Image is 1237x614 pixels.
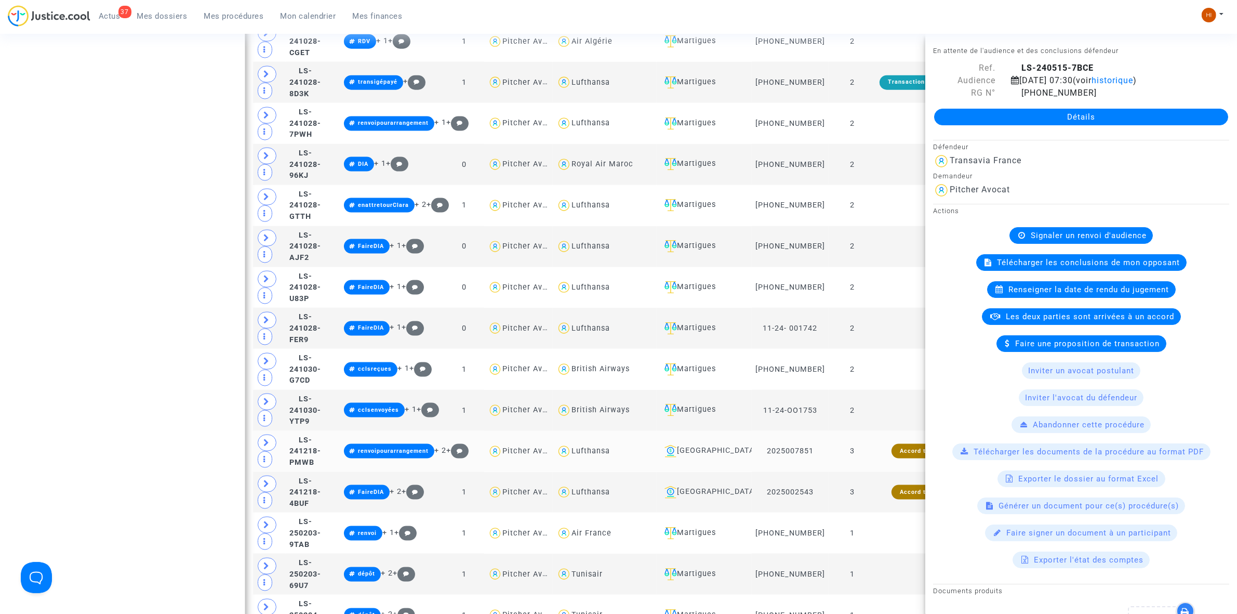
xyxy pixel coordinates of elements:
[829,431,876,472] td: 3
[444,226,484,267] td: 0
[829,62,876,103] td: 2
[488,444,503,459] img: icon-user.svg
[829,103,876,144] td: 2
[1021,63,1094,73] b: LS-240515-7BCE
[829,185,876,226] td: 2
[289,354,321,385] span: LS-241030-G7CD
[488,403,503,418] img: icon-user.svg
[444,62,484,103] td: 1
[99,11,121,21] span: Actus
[488,34,503,49] img: icon-user.svg
[752,62,829,103] td: [PHONE_NUMBER]
[204,11,264,21] span: Mes procédures
[664,199,677,212] img: icon-faciliter-sm.svg
[752,21,829,62] td: [PHONE_NUMBER]
[664,281,677,294] img: icon-faciliter-sm.svg
[444,144,484,185] td: 0
[358,38,370,45] span: RDV
[829,554,876,595] td: 1
[488,526,503,541] img: icon-user.svg
[664,240,677,253] img: icon-faciliter-sm.svg
[196,8,272,24] a: Mes procédures
[1009,285,1169,294] span: Renseigner la date de rendu du jugement
[1011,88,1097,98] span: [PHONE_NUMBER]
[752,431,829,472] td: 2025007851
[997,258,1180,267] span: Télécharger les conclusions de mon opposant
[1003,74,1211,87] div: [DATE] 07:30
[488,239,503,254] img: icon-user.svg
[502,570,560,579] div: Pitcher Avocat
[358,161,368,167] span: DIA
[660,281,748,294] div: Martigues
[434,446,446,455] span: + 2
[933,172,973,180] small: Demandeur
[1006,312,1175,321] span: Les deux parties sont arrivées à un accord
[829,21,876,62] td: 2
[444,431,484,472] td: 1
[374,159,386,168] span: + 1
[289,108,321,139] span: LS-241028-7PWH
[358,79,397,85] span: transigépayé
[664,527,677,540] img: icon-faciliter-sm.svg
[925,74,1003,87] div: Audience
[950,155,1021,165] div: Transavia France
[358,202,409,208] span: enattretourClara
[752,103,829,144] td: [PHONE_NUMBER]
[118,6,131,18] div: 37
[90,8,129,24] a: 37Actus
[752,185,829,226] td: [PHONE_NUMBER]
[752,308,829,349] td: 11-24- 001742
[664,486,677,499] img: icon-banque.svg
[289,477,321,508] span: LS-241218-4BUF
[137,11,188,21] span: Mes dossiers
[556,239,571,254] img: icon-user.svg
[571,406,630,414] div: British Airways
[289,67,321,98] span: LS-241028-8D3K
[397,364,409,373] span: + 1
[502,364,560,373] div: Pitcher Avocat
[272,8,344,24] a: Mon calendrier
[660,363,748,376] div: Martigues
[556,157,571,172] img: icon-user.svg
[8,5,90,27] img: jc-logo.svg
[664,363,677,376] img: icon-faciliter-sm.svg
[556,444,571,459] img: icon-user.svg
[289,558,321,590] span: LS-250203-69U7
[446,118,469,127] span: +
[358,530,377,537] span: renvoi
[571,283,610,292] div: Lufthansa
[664,76,677,89] img: icon-faciliter-sm.svg
[488,198,503,213] img: icon-user.svg
[444,267,484,308] td: 0
[892,444,951,459] div: Accord trouvé
[502,406,560,414] div: Pitcher Avocat
[488,157,503,172] img: icon-user.svg
[829,513,876,554] td: 1
[358,489,384,495] span: FaireDIA
[502,201,560,210] div: Pitcher Avocat
[488,321,503,336] img: icon-user.svg
[752,349,829,390] td: [PHONE_NUMBER]
[660,445,748,458] div: [GEOGRAPHIC_DATA]
[502,488,560,497] div: Pitcher Avocat
[394,528,417,537] span: +
[1025,393,1137,402] span: Inviter l'avocat du défendeur
[933,207,959,215] small: Actions
[488,75,503,90] img: icon-user.svg
[502,119,560,127] div: Pitcher Avocat
[415,200,427,209] span: + 2
[664,568,677,581] img: icon-faciliter-sm.svg
[999,501,1179,511] span: Générer un document pour ce(s) procédure(s)
[556,34,571,49] img: icon-user.svg
[660,117,748,130] div: Martigues
[390,323,402,332] span: + 1
[556,198,571,213] img: icon-user.svg
[556,321,571,336] img: icon-user.svg
[571,447,610,455] div: Lufthansa
[444,21,484,62] td: 1
[571,364,630,373] div: British Airways
[405,405,417,414] span: + 1
[1092,75,1133,85] span: historique
[1034,555,1143,565] span: Exporter l'état des comptes
[974,447,1204,456] span: Télécharger les documents de la procédure au format PDF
